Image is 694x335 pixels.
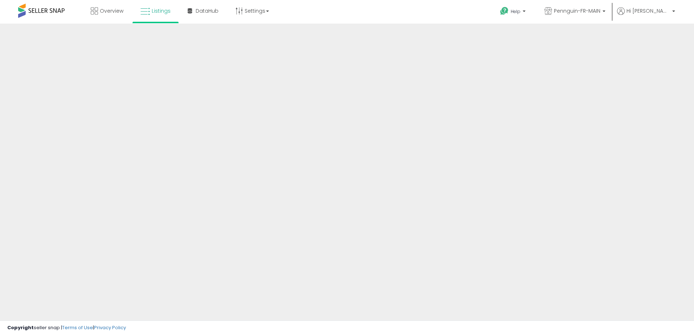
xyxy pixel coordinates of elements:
[100,7,123,15] span: Overview
[196,7,219,15] span: DataHub
[152,7,171,15] span: Listings
[500,7,509,16] i: Get Help
[94,324,126,331] a: Privacy Policy
[554,7,600,15] span: Pennguin-FR-MAIN
[626,7,670,15] span: Hi [PERSON_NAME]
[494,1,533,24] a: Help
[7,324,34,331] strong: Copyright
[62,324,93,331] a: Terms of Use
[617,7,675,24] a: Hi [PERSON_NAME]
[511,8,520,15] span: Help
